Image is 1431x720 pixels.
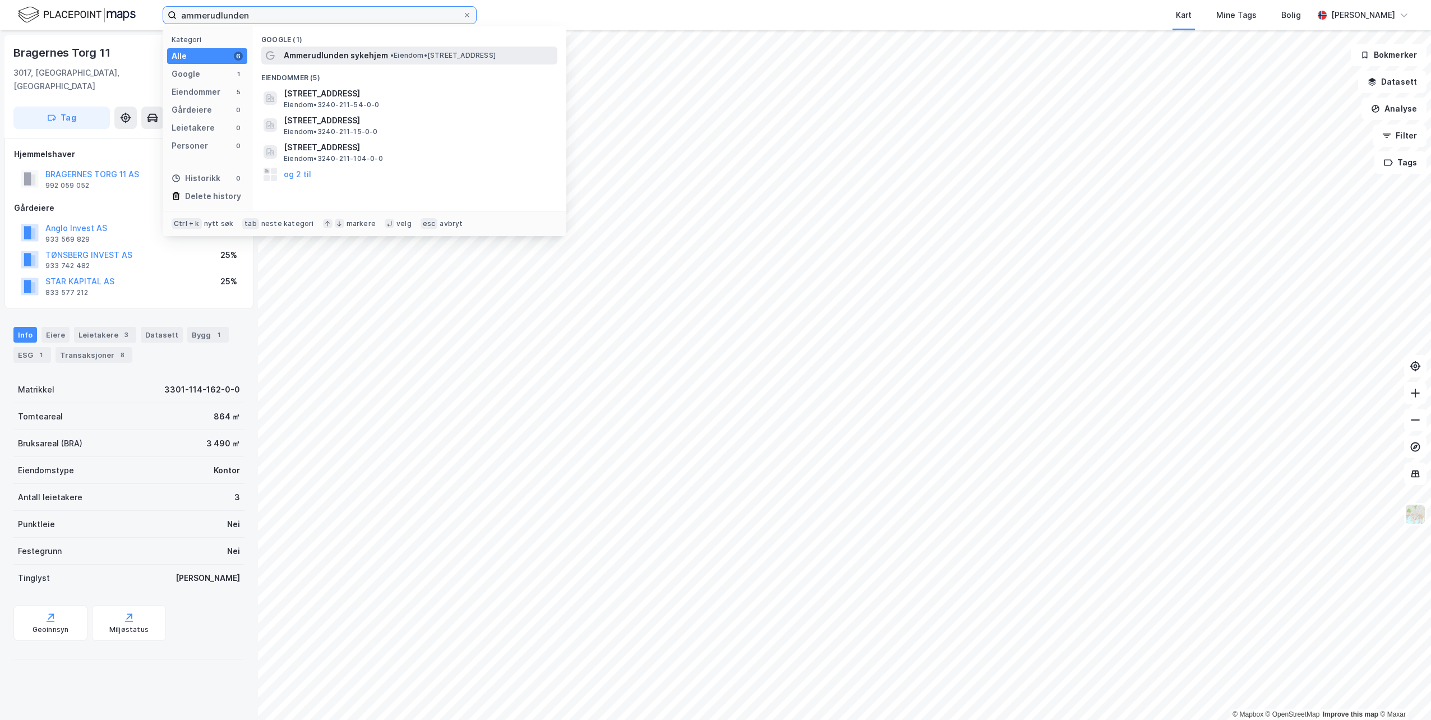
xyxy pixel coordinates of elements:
[172,103,212,117] div: Gårdeiere
[220,275,237,288] div: 25%
[1358,71,1427,93] button: Datasett
[176,571,240,585] div: [PERSON_NAME]
[284,141,553,154] span: [STREET_ADDRESS]
[177,7,463,24] input: Søk på adresse, matrikkel, gårdeiere, leietakere eller personer
[45,235,90,244] div: 933 569 829
[234,491,240,504] div: 3
[234,141,243,150] div: 0
[396,219,412,228] div: velg
[18,464,74,477] div: Eiendomstype
[172,35,247,44] div: Kategori
[13,347,51,363] div: ESG
[214,464,240,477] div: Kontor
[172,67,200,81] div: Google
[284,49,388,62] span: Ammerudlunden sykehjem
[18,544,62,558] div: Festegrunn
[242,218,259,229] div: tab
[204,219,234,228] div: nytt søk
[1374,151,1427,174] button: Tags
[18,571,50,585] div: Tinglyst
[261,219,314,228] div: neste kategori
[172,218,202,229] div: Ctrl + k
[1331,8,1395,22] div: [PERSON_NAME]
[117,349,128,361] div: 8
[440,219,463,228] div: avbryt
[284,154,383,163] span: Eiendom • 3240-211-104-0-0
[172,139,208,153] div: Personer
[220,248,237,262] div: 25%
[1373,124,1427,147] button: Filter
[234,52,243,61] div: 6
[18,437,82,450] div: Bruksareal (BRA)
[234,105,243,114] div: 0
[172,172,220,185] div: Historikk
[1323,710,1378,718] a: Improve this map
[284,114,553,127] span: [STREET_ADDRESS]
[18,383,54,396] div: Matrikkel
[284,168,311,181] button: og 2 til
[1232,710,1263,718] a: Mapbox
[1281,8,1301,22] div: Bolig
[234,70,243,79] div: 1
[234,87,243,96] div: 5
[421,218,438,229] div: esc
[35,349,47,361] div: 1
[74,327,136,343] div: Leietakere
[45,181,89,190] div: 992 059 052
[213,329,224,340] div: 1
[252,64,566,85] div: Eiendommer (5)
[1361,98,1427,120] button: Analyse
[234,123,243,132] div: 0
[185,190,241,203] div: Delete history
[18,410,63,423] div: Tomteareal
[109,625,149,634] div: Miljøstatus
[45,261,90,270] div: 933 742 482
[172,49,187,63] div: Alle
[41,327,70,343] div: Eiere
[1216,8,1257,22] div: Mine Tags
[1176,8,1192,22] div: Kart
[121,329,132,340] div: 3
[45,288,88,297] div: 833 577 212
[252,26,566,47] div: Google (1)
[14,147,244,161] div: Hjemmelshaver
[1375,666,1431,720] iframe: Chat Widget
[141,327,183,343] div: Datasett
[284,100,380,109] span: Eiendom • 3240-211-54-0-0
[18,5,136,25] img: logo.f888ab2527a4732fd821a326f86c7f29.svg
[284,127,378,136] span: Eiendom • 3240-211-15-0-0
[13,66,181,93] div: 3017, [GEOGRAPHIC_DATA], [GEOGRAPHIC_DATA]
[214,410,240,423] div: 864 ㎡
[390,51,496,60] span: Eiendom • [STREET_ADDRESS]
[227,544,240,558] div: Nei
[164,383,240,396] div: 3301-114-162-0-0
[172,121,215,135] div: Leietakere
[347,219,376,228] div: markere
[56,347,132,363] div: Transaksjoner
[13,44,113,62] div: Bragernes Torg 11
[206,437,240,450] div: 3 490 ㎡
[172,85,220,99] div: Eiendommer
[1405,504,1426,525] img: Z
[33,625,69,634] div: Geoinnsyn
[18,491,82,504] div: Antall leietakere
[18,518,55,531] div: Punktleie
[390,51,394,59] span: •
[13,327,37,343] div: Info
[187,327,229,343] div: Bygg
[284,87,553,100] span: [STREET_ADDRESS]
[1375,666,1431,720] div: Kontrollprogram for chat
[1266,710,1320,718] a: OpenStreetMap
[14,201,244,215] div: Gårdeiere
[1351,44,1427,66] button: Bokmerker
[234,174,243,183] div: 0
[13,107,110,129] button: Tag
[227,518,240,531] div: Nei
